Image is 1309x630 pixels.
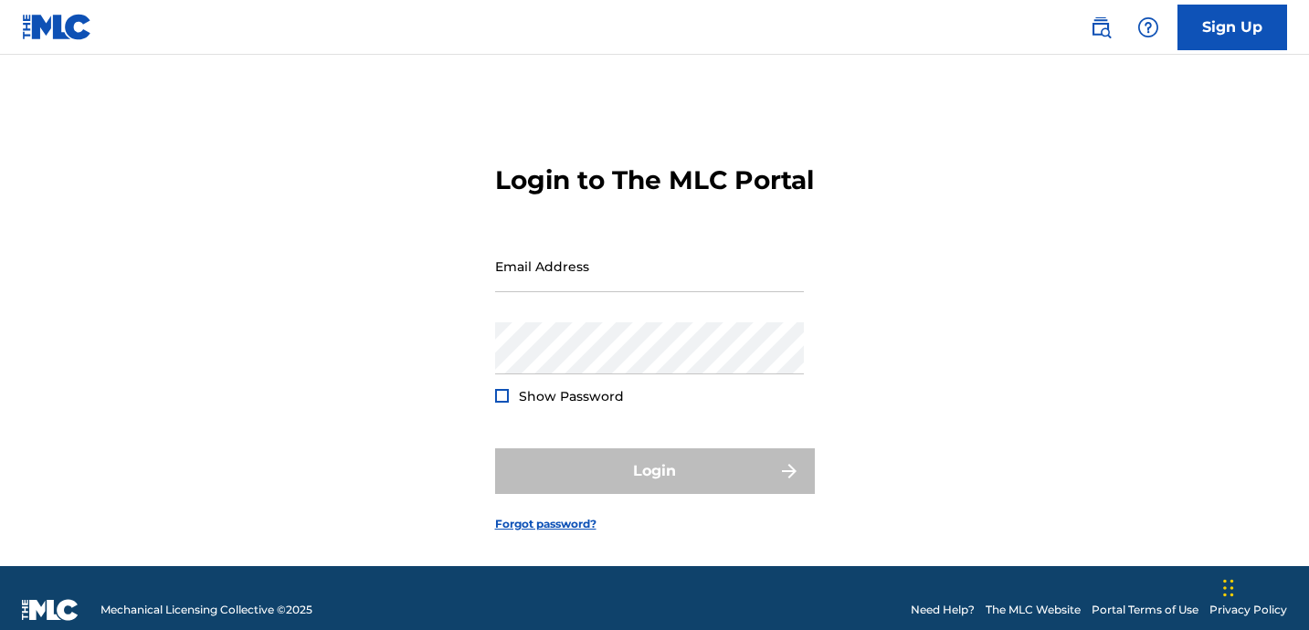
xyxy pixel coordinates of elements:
[1223,561,1234,615] div: Drag
[495,164,814,196] h3: Login to The MLC Portal
[22,14,92,40] img: MLC Logo
[986,602,1081,618] a: The MLC Website
[911,602,975,618] a: Need Help?
[1082,9,1119,46] a: Public Search
[100,602,312,618] span: Mechanical Licensing Collective © 2025
[1090,16,1112,38] img: search
[1130,9,1166,46] div: Help
[1177,5,1287,50] a: Sign Up
[1092,602,1198,618] a: Portal Terms of Use
[1137,16,1159,38] img: help
[1218,542,1309,630] iframe: Chat Widget
[519,388,624,404] span: Show Password
[22,599,79,621] img: logo
[495,516,596,532] a: Forgot password?
[1209,602,1287,618] a: Privacy Policy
